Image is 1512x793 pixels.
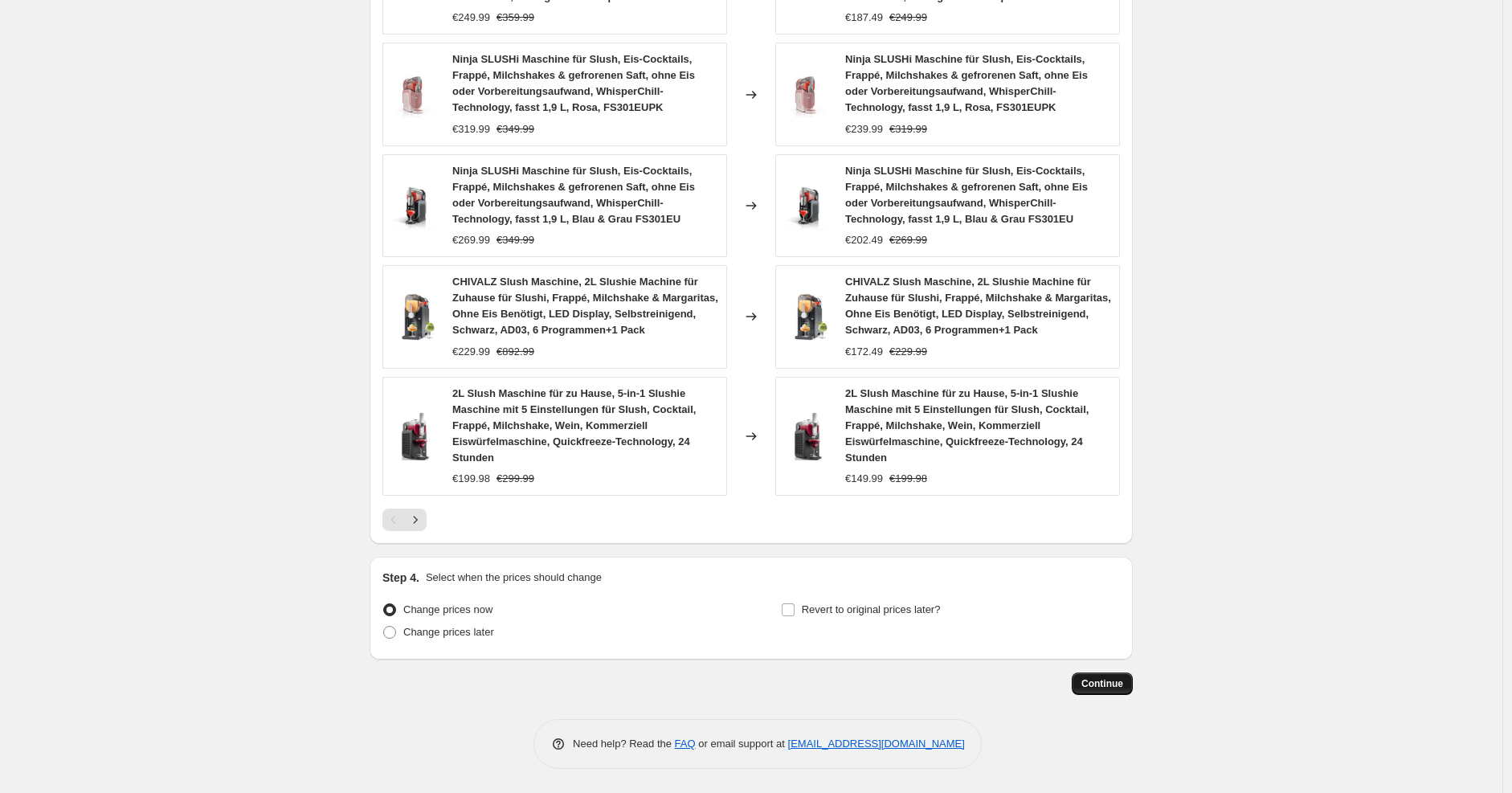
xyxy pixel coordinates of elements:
[452,53,695,113] span: Ninja SLUSHi Maschine für Slush, Eis-Cocktails, Frappé, Milchshakes & gefrorenen Saft, ohne Eis o...
[802,603,941,615] span: Revert to original prices later?
[845,387,1089,464] span: 2L Slush Maschine für zu Hause, 5-in-1 Slushie Maschine mit 5 Einstellungen für Slush, Cocktail, ...
[391,182,439,230] img: 712pLPJjZ_L_80x.jpg
[404,509,427,531] button: Next
[889,232,927,248] strike: €269.99
[452,165,695,225] span: Ninja SLUSHi Maschine für Slush, Eis-Cocktails, Frappé, Milchshakes & gefrorenen Saft, ohne Eis o...
[845,121,883,137] div: €239.99
[403,626,494,638] span: Change prices later
[391,71,439,119] img: 71OdwXK3k3L_80x.jpg
[845,471,883,487] div: €149.99
[784,412,832,460] img: 61ouoRiHvLL_80x.jpg
[696,738,788,750] span: or email support at
[452,121,490,137] div: €319.99
[497,471,534,487] strike: €299.99
[845,10,883,26] div: €187.49
[382,570,419,586] h2: Step 4.
[497,121,534,137] strike: €349.99
[845,53,1088,113] span: Ninja SLUSHi Maschine für Slush, Eis-Cocktails, Frappé, Milchshakes & gefrorenen Saft, ohne Eis o...
[497,232,534,248] strike: €349.99
[784,292,832,341] img: 71gtlWCELoL_80x.jpg
[382,509,427,531] nav: Pagination
[452,387,696,464] span: 2L Slush Maschine für zu Hause, 5-in-1 Slushie Maschine mit 5 Einstellungen für Slush, Cocktail, ...
[452,232,490,248] div: €269.99
[845,344,883,360] div: €172.49
[845,232,883,248] div: €202.49
[452,344,490,360] div: €229.99
[889,121,927,137] strike: €319.99
[889,471,927,487] strike: €199.98
[452,10,490,26] div: €249.99
[452,276,718,336] span: CHIVALZ Slush Maschine, 2L Slushie Machine für Zuhause für Slushi, Frappé, Milchshake & Margarita...
[675,738,696,750] a: FAQ
[1072,672,1133,695] button: Continue
[845,165,1088,225] span: Ninja SLUSHi Maschine für Slush, Eis-Cocktails, Frappé, Milchshakes & gefrorenen Saft, ohne Eis o...
[452,471,490,487] div: €199.98
[1081,677,1123,690] span: Continue
[889,10,927,26] strike: €249.99
[784,71,832,119] img: 71OdwXK3k3L_80x.jpg
[426,570,602,586] p: Select when the prices should change
[403,603,492,615] span: Change prices now
[573,738,675,750] span: Need help? Read the
[889,344,927,360] strike: €229.99
[845,276,1111,336] span: CHIVALZ Slush Maschine, 2L Slushie Machine für Zuhause für Slushi, Frappé, Milchshake & Margarita...
[497,10,534,26] strike: €359.99
[784,182,832,230] img: 712pLPJjZ_L_80x.jpg
[497,344,534,360] strike: €892.99
[788,738,965,750] a: [EMAIL_ADDRESS][DOMAIN_NAME]
[391,292,439,341] img: 71gtlWCELoL_80x.jpg
[391,412,439,460] img: 61ouoRiHvLL_80x.jpg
